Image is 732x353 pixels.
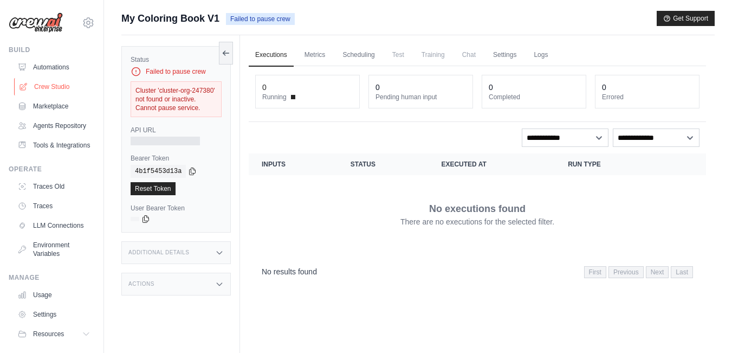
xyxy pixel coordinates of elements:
span: Resources [33,330,64,338]
th: Inputs [249,153,338,175]
a: Tools & Integrations [13,137,95,154]
div: Operate [9,165,95,174]
p: There are no executions for the selected filter. [400,216,554,227]
a: Settings [487,44,523,67]
label: Status [131,55,222,64]
p: No results found [262,266,317,277]
span: Test [386,44,411,66]
a: Usage [13,286,95,304]
img: Logo [9,12,63,33]
div: 0 [489,82,493,93]
nav: Pagination [584,266,693,278]
nav: Pagination [249,258,706,285]
button: Resources [13,325,95,343]
div: Manage [9,273,95,282]
iframe: Chat Widget [678,301,732,353]
a: Marketplace [13,98,95,115]
div: 0 [262,82,267,93]
a: Metrics [298,44,332,67]
h3: Additional Details [128,249,189,256]
div: Build [9,46,95,54]
a: Crew Studio [14,78,96,95]
section: Crew executions table [249,153,706,285]
a: LLM Connections [13,217,95,234]
a: Settings [13,306,95,323]
a: Traces [13,197,95,215]
a: Automations [13,59,95,76]
a: Reset Token [131,182,176,195]
span: Failed to pause crew [226,13,295,25]
a: Logs [527,44,554,67]
th: Executed at [428,153,555,175]
a: Scheduling [336,44,381,67]
label: API URL [131,126,222,134]
div: Failed to pause crew [131,66,222,77]
span: Last [671,266,693,278]
a: Executions [249,44,294,67]
h3: Actions [128,281,154,287]
span: Next [646,266,669,278]
dt: Errored [602,93,692,101]
span: First [584,266,606,278]
div: 0 [602,82,606,93]
p: No executions found [429,201,526,216]
span: Running [262,93,287,101]
button: Get Support [657,11,715,26]
span: Previous [608,266,644,278]
a: Traces Old [13,178,95,195]
div: Cluster 'cluster-org-247380' not found or inactive. Cannot pause service. [131,81,222,117]
code: 4b1f5453d13a [131,165,186,178]
div: 0 [375,82,380,93]
label: User Bearer Token [131,204,222,213]
label: Bearer Token [131,154,222,163]
a: Agents Repository [13,117,95,134]
th: Run Type [555,153,659,175]
span: Chat is not available until the deployment is complete [456,44,482,66]
th: Status [338,153,429,175]
dt: Completed [489,93,579,101]
span: My Coloring Book V1 [121,11,219,26]
dt: Pending human input [375,93,466,101]
a: Environment Variables [13,236,95,262]
span: Training is not available until the deployment is complete [415,44,451,66]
